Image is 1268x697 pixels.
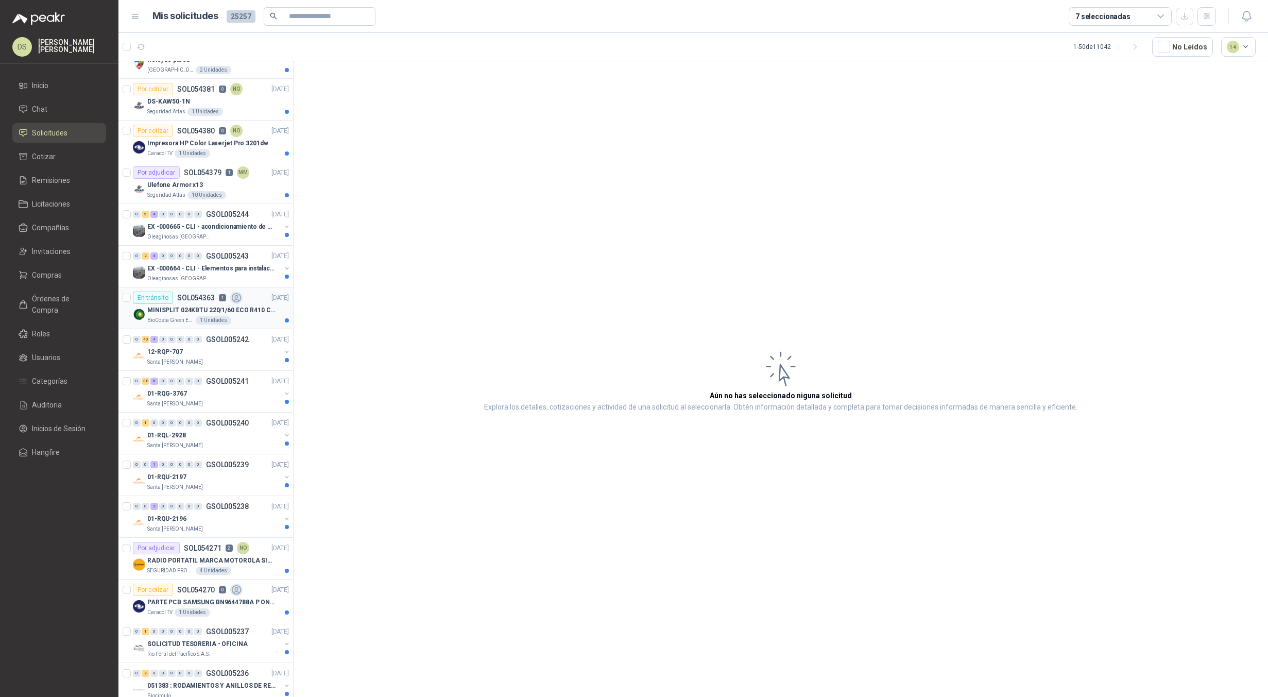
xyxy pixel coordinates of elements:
div: 0 [194,252,202,260]
a: Licitaciones [12,194,106,214]
p: Ulefone Armor x13 [147,180,203,190]
p: [DATE] [271,210,289,219]
span: Inicios de Sesión [32,423,85,434]
div: 0 [194,503,202,510]
img: Company Logo [133,684,145,696]
a: Roles [12,324,106,344]
p: GSOL005239 [206,461,249,468]
div: 0 [159,670,167,677]
div: 0 [177,336,184,343]
p: SOL054271 [184,545,221,552]
a: Inicio [12,76,106,95]
div: 0 [133,211,141,218]
div: NO [230,125,243,137]
p: [DATE] [271,543,289,553]
span: Órdenes de Compra [32,293,96,316]
div: 0 [150,628,158,635]
div: 0 [185,461,193,468]
div: 40 [142,336,149,343]
p: Santa [PERSON_NAME] [147,525,203,533]
div: 0 [159,378,167,385]
p: Explora los detalles, cotizaciones y actividad de una solicitud al seleccionarla. Obtén informaci... [484,401,1077,414]
p: 0 [219,86,226,93]
div: 0 [168,211,176,218]
div: 0 [185,378,193,385]
a: 0 5 4 0 0 0 0 0 GSOL005244[DATE] Company LogoEX -000665 - CLI - acondicionamiento de caja paraOle... [133,208,291,241]
div: 0 [177,252,184,260]
span: Hangfire [32,447,60,458]
a: 0 38 5 0 0 0 0 0 GSOL005241[DATE] Company Logo01-RQG-3767Santa [PERSON_NAME] [133,375,291,408]
h1: Mis solicitudes [152,9,218,24]
span: search [270,12,277,20]
img: Company Logo [133,642,145,654]
div: 0 [159,252,167,260]
a: 0 0 2 0 0 0 0 0 GSOL005238[DATE] Company Logo01-RQU-2196Santa [PERSON_NAME] [133,500,291,533]
p: [DATE] [271,418,289,428]
p: GSOL005236 [206,670,249,677]
div: Por cotizar [133,125,173,137]
p: Seguridad Atlas [147,191,185,199]
div: Por cotizar [133,584,173,596]
p: Caracol TV [147,608,173,617]
div: 0 [185,670,193,677]
p: EX -000665 - CLI - acondicionamiento de caja para [147,222,276,232]
p: EX -000664 - CLI - Elementos para instalacion de c [147,264,276,274]
div: 4 [150,336,158,343]
a: Auditoria [12,395,106,415]
div: 0 [133,670,141,677]
img: Company Logo [133,517,145,529]
div: 0 [142,503,149,510]
div: Por adjudicar [133,166,180,179]
a: Por adjudicarSOL0542712NO[DATE] Company LogoRADIO PORTATIL MARCA MOTOROLA SIN PANTALLA CON GPS, I... [118,538,293,580]
a: Categorías [12,371,106,391]
p: DS-KAW50-1N [147,97,190,107]
a: Por cotizarSOL0543810NO[DATE] Company LogoDS-KAW50-1NSeguridad Atlas1 Unidades [118,79,293,121]
p: [DATE] [271,168,289,178]
p: GSOL005240 [206,419,249,427]
div: 0 [159,211,167,218]
div: 0 [133,336,141,343]
p: [PERSON_NAME] [PERSON_NAME] [38,39,106,53]
p: [DATE] [271,585,289,595]
div: 0 [177,628,184,635]
p: SOL054381 [177,86,215,93]
div: MM [237,166,249,179]
div: 1 Unidades [187,108,223,116]
div: 0 [168,336,176,343]
div: 0 [177,461,184,468]
a: Por cotizarSOL0542700[DATE] Company LogoPARTE PCB SAMSUNG BN9644788A P ONECONNECaracol TV1 Unidades [118,580,293,621]
p: MINISPLIT 024KBTU 220/1/60 ECO R410 C/FR [147,305,276,315]
img: Company Logo [133,183,145,195]
p: [DATE] [271,126,289,136]
img: Company Logo [133,266,145,279]
img: Company Logo [133,433,145,446]
img: Company Logo [133,99,145,112]
img: Company Logo [133,350,145,362]
p: 12-RQP-707 [147,347,183,357]
p: GSOL005244 [206,211,249,218]
p: 01-RQL-2928 [147,431,186,440]
p: GSOL005237 [206,628,249,635]
span: 25257 [227,10,255,23]
div: 0 [168,252,176,260]
p: [DATE] [271,669,289,678]
a: Órdenes de Compra [12,289,106,320]
p: GSOL005242 [206,336,249,343]
p: [GEOGRAPHIC_DATA][PERSON_NAME] [147,66,194,74]
div: 0 [133,378,141,385]
p: 01-RQU-2197 [147,472,186,482]
p: 0 [219,127,226,134]
p: Seguridad Atlas [147,108,185,116]
a: Por cotizarSOL0543800NO[DATE] Company LogoImpresora HP Color Laserjet Pro 3201dwCaracol TV1 Unidades [118,121,293,162]
span: Compañías [32,222,69,233]
p: [DATE] [271,627,289,637]
div: 0 [168,503,176,510]
div: 0 [142,461,149,468]
div: 0 [168,670,176,677]
a: Remisiones [12,171,106,190]
div: 4 [150,211,158,218]
a: Compras [12,265,106,285]
div: 0 [194,670,202,677]
span: Cotizar [32,151,56,162]
div: 7 seleccionadas [1075,11,1130,22]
